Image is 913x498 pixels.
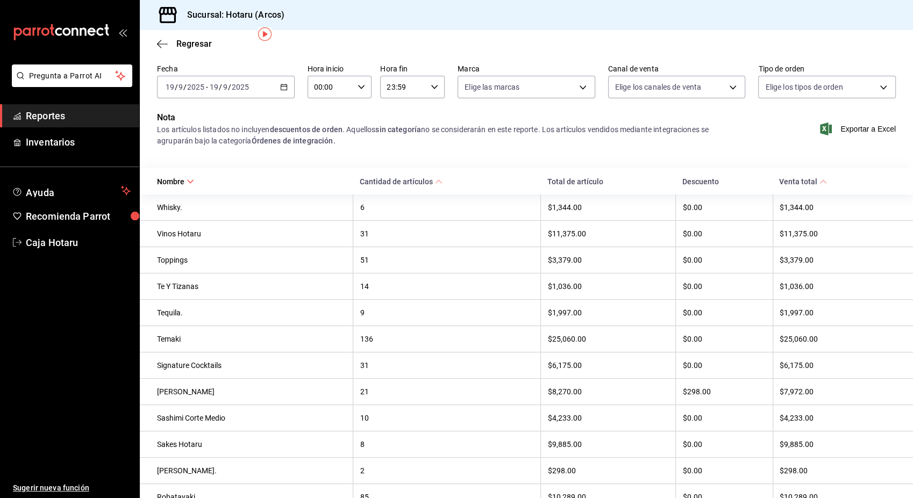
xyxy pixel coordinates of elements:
div: $0.00 [682,440,766,449]
button: Exportar a Excel [822,122,896,135]
div: $7,972.00 [780,387,896,396]
input: -- [209,83,219,91]
input: -- [223,83,228,91]
button: Pregunta a Parrot AI [12,64,132,87]
div: $0.00 [682,229,766,238]
span: / [228,83,231,91]
div: Descuento [682,177,766,186]
div: $4,233.00 [547,414,669,422]
div: $8,270.00 [547,387,669,396]
div: Toppings [157,256,346,264]
div: [PERSON_NAME] [157,387,346,396]
span: Recomienda Parrot [26,209,131,223]
div: $1,036.00 [547,282,669,291]
div: Sakes Hotaru [157,440,346,449]
div: 136 [360,335,534,343]
div: $0.00 [682,256,766,264]
strong: descuentos de orden [269,125,343,134]
div: 9 [360,308,534,317]
div: Tequila. [157,308,346,317]
span: Caja Hotaru [26,235,131,250]
div: $0.00 [682,335,766,343]
div: $4,233.00 [780,414,896,422]
div: Nombre [157,177,184,186]
div: 8 [360,440,534,449]
strong: Órdenes de integración. [252,136,336,145]
div: $3,379.00 [547,256,669,264]
input: ---- [187,83,205,91]
div: $1,036.00 [780,282,896,291]
div: 10 [360,414,534,422]
div: $298.00 [547,466,669,475]
div: $6,175.00 [780,361,896,370]
div: Temaki [157,335,346,343]
div: $0.00 [682,466,766,475]
div: Total de artículo [547,177,669,186]
label: Tipo de orden [758,65,896,73]
div: Los artículos listados no incluyen . Aquellos no se considerarán en este reporte. Los artículos v... [157,124,745,147]
button: Tooltip marker [258,27,272,41]
div: Sashimi Corte Medio [157,414,346,422]
label: Fecha [157,65,295,73]
button: open_drawer_menu [118,28,127,37]
h3: Sucursal: Hotaru (Arcos) [179,9,284,21]
span: Inventarios [26,135,131,149]
label: Hora fin [380,65,445,73]
div: 51 [360,256,534,264]
span: Elige las marcas [465,82,519,92]
div: $11,375.00 [547,229,669,238]
span: / [219,83,222,91]
div: 31 [360,361,534,370]
strong: sin categoría [375,125,421,134]
div: 6 [360,203,534,212]
div: $0.00 [682,414,766,422]
input: ---- [231,83,249,91]
div: $1,997.00 [780,308,896,317]
span: Reportes [26,109,131,123]
button: Regresar [157,39,212,49]
div: $25,060.00 [547,335,669,343]
label: Canal de venta [608,65,746,73]
span: Pregunta a Parrot AI [29,70,116,82]
div: [PERSON_NAME]. [157,466,346,475]
label: Hora inicio [308,65,372,73]
span: Elige los canales de venta [615,82,701,92]
span: Cantidad de artículos [360,177,443,186]
div: Cantidad de artículos [360,177,433,186]
div: 21 [360,387,534,396]
span: Sugerir nueva función [13,482,131,494]
div: $9,885.00 [780,440,896,449]
div: $0.00 [682,282,766,291]
span: Ayuda [26,184,117,197]
div: Signature Cocktails [157,361,346,370]
div: $298.00 [682,387,766,396]
div: Vinos Hotaru [157,229,346,238]
div: $0.00 [682,361,766,370]
p: Nota [157,111,745,124]
input: -- [165,83,175,91]
div: $6,175.00 [547,361,669,370]
div: $1,344.00 [780,203,896,212]
span: / [183,83,187,91]
span: Regresar [176,39,212,49]
label: Marca [458,65,595,73]
input: -- [178,83,183,91]
div: $11,375.00 [780,229,896,238]
div: Te Y Tizanas [157,282,346,291]
span: - [206,83,208,91]
div: 2 [360,466,534,475]
span: / [175,83,178,91]
div: $25,060.00 [780,335,896,343]
div: $1,997.00 [547,308,669,317]
div: Whisky. [157,203,346,212]
span: Nombre [157,177,194,186]
a: Pregunta a Parrot AI [8,78,132,89]
div: 14 [360,282,534,291]
div: $0.00 [682,203,766,212]
div: Venta total [779,177,817,186]
div: $9,885.00 [547,440,669,449]
div: $3,379.00 [780,256,896,264]
div: 31 [360,229,534,238]
span: Venta total [779,177,827,186]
